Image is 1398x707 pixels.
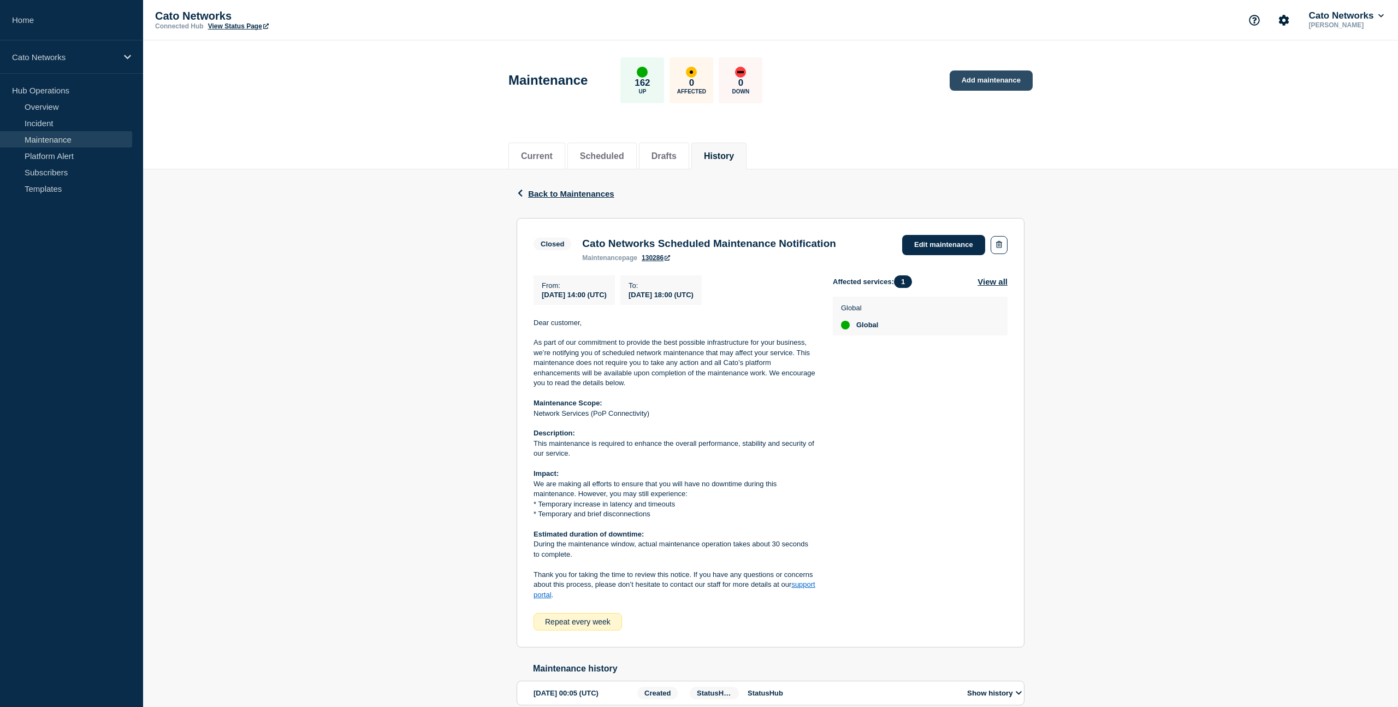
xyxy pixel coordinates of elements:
[894,275,912,288] span: 1
[677,89,706,95] p: Affected
[635,78,650,89] p: 162
[637,687,678,699] span: Created
[841,321,850,329] div: up
[738,78,743,89] p: 0
[534,570,815,600] p: Thank you for taking the time to review this notice. If you have any questions or concerns about ...
[521,151,553,161] button: Current
[580,151,624,161] button: Scheduled
[534,613,622,631] div: Repeat every week
[642,254,670,262] a: 130286
[534,499,815,509] p: * Temporary increase in latency and timeouts
[534,439,815,459] p: This maintenance is required to enhance the overall performance, stability and security of our se...
[732,89,750,95] p: Down
[689,78,694,89] p: 0
[534,687,634,699] div: [DATE] 00:05 (UTC)
[1306,21,1386,29] p: [PERSON_NAME]
[651,151,677,161] button: Drafts
[841,304,878,312] p: Global
[534,580,817,598] a: support portal
[517,189,614,198] button: Back to Maintenances
[542,281,607,290] p: From :
[856,321,878,329] span: Global
[12,52,117,62] p: Cato Networks
[978,275,1008,288] button: View all
[534,530,644,538] strong: Estimated duration of downtime:
[637,67,648,78] div: up
[155,22,204,30] p: Connected Hub
[629,281,694,290] p: To :
[629,291,694,299] span: [DATE] 18:00 (UTC)
[542,291,607,299] span: [DATE] 14:00 (UTC)
[902,235,985,255] a: Edit maintenance
[735,67,746,78] div: down
[833,275,917,288] span: Affected services:
[534,318,815,328] p: Dear customer,
[582,254,622,262] span: maintenance
[534,409,815,419] p: Network Services (PoP Connectivity)
[534,238,571,250] span: Closed
[748,689,955,697] p: StatusHub
[704,151,734,161] button: History
[534,469,559,478] strong: Impact:
[686,67,697,78] div: affected
[534,479,815,499] p: We are making all efforts to ensure that you will have no downtime during this maintenance. Howev...
[534,539,815,559] p: During the maintenance window, actual maintenance operation takes about 30 seconds to complete.
[1272,9,1295,32] button: Account settings
[534,429,575,437] strong: Description:
[1306,10,1386,21] button: Cato Networks
[690,687,739,699] span: StatusHub
[534,399,602,407] strong: Maintenance Scope:
[534,509,815,519] p: * Temporary and brief disconnections
[508,73,588,88] h1: Maintenance
[950,70,1033,91] a: Add maintenance
[582,238,836,250] h3: Cato Networks Scheduled Maintenance Notification
[155,10,374,22] p: Cato Networks
[582,254,637,262] p: page
[528,189,614,198] span: Back to Maintenances
[964,688,1025,698] button: Show history
[534,338,815,388] p: As part of our commitment to provide the best possible infrastructure for your business, we’re no...
[533,664,1024,674] h2: Maintenance history
[208,22,269,30] a: View Status Page
[638,89,646,95] p: Up
[1243,9,1266,32] button: Support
